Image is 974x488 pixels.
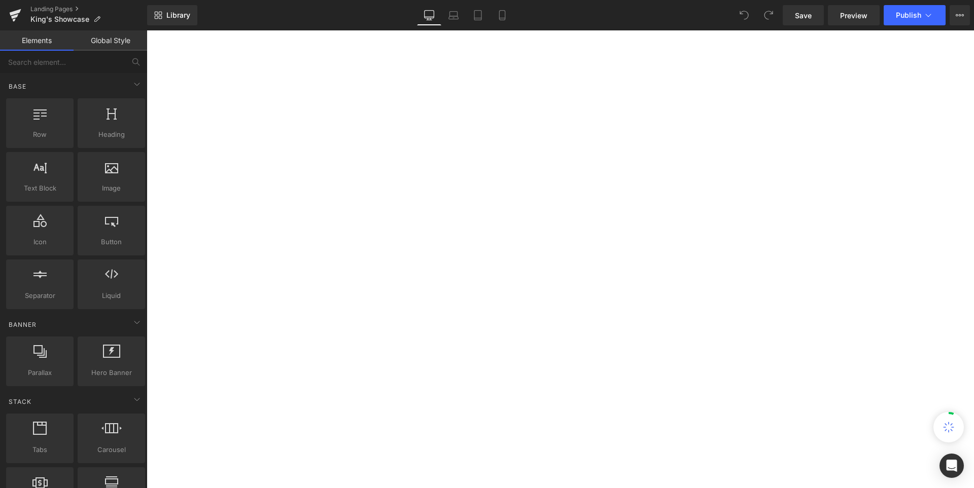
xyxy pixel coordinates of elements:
a: Mobile [490,5,514,25]
span: Library [166,11,190,20]
span: Image [81,183,142,194]
span: Base [8,82,27,91]
span: Carousel [81,444,142,455]
span: Hero Banner [81,367,142,378]
button: More [950,5,970,25]
span: Liquid [81,290,142,301]
a: New Library [147,5,197,25]
a: Preview [828,5,880,25]
span: Row [9,129,71,140]
span: Banner [8,320,38,329]
span: Parallax [9,367,71,378]
span: Stack [8,397,32,406]
a: Global Style [74,30,147,51]
span: Icon [9,237,71,247]
span: Save [795,10,812,21]
a: Tablet [466,5,490,25]
div: Open Intercom Messenger [940,454,964,478]
span: Preview [840,10,867,21]
span: King's Showcase [30,15,89,23]
span: Button [81,237,142,247]
a: Desktop [417,5,441,25]
button: Undo [734,5,754,25]
span: Tabs [9,444,71,455]
span: Heading [81,129,142,140]
a: Landing Pages [30,5,147,13]
button: Publish [884,5,946,25]
span: Separator [9,290,71,301]
button: Redo [758,5,779,25]
span: Publish [896,11,921,19]
span: Text Block [9,183,71,194]
a: Laptop [441,5,466,25]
